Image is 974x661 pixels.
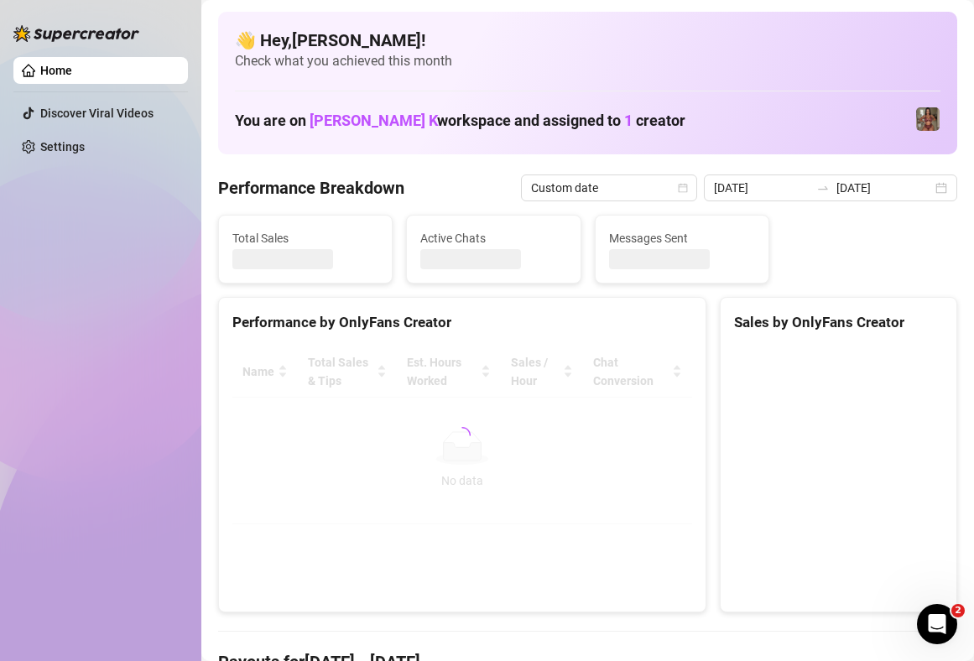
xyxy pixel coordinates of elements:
span: calendar [678,183,688,193]
input: End date [836,179,932,197]
span: Active Chats [420,229,566,247]
h4: 👋 Hey, [PERSON_NAME] ! [235,29,940,52]
span: Check what you achieved this month [235,52,940,70]
img: logo-BBDzfeDw.svg [13,25,139,42]
input: Start date [714,179,810,197]
div: Performance by OnlyFans Creator [232,311,692,334]
span: loading [451,424,474,447]
span: 2 [951,604,965,617]
span: Total Sales [232,229,378,247]
img: Greek [916,107,940,131]
h1: You are on workspace and assigned to creator [235,112,685,130]
div: Sales by OnlyFans Creator [734,311,943,334]
a: Home [40,64,72,77]
span: 1 [624,112,633,129]
span: Custom date [531,175,687,200]
a: Discover Viral Videos [40,107,154,120]
span: swap-right [816,181,830,195]
span: to [816,181,830,195]
h4: Performance Breakdown [218,176,404,200]
span: [PERSON_NAME] K [310,112,437,129]
iframe: Intercom live chat [917,604,957,644]
a: Settings [40,140,85,154]
span: Messages Sent [609,229,755,247]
